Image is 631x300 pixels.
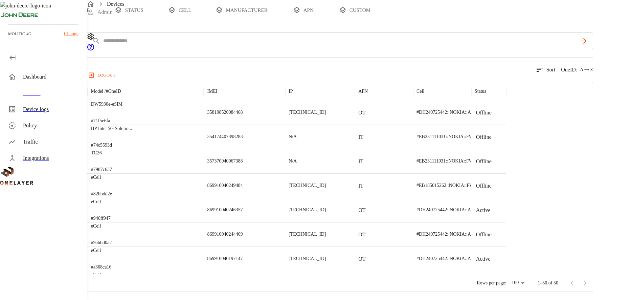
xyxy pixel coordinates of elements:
p: 869910040244469 [207,231,243,238]
p: 357370940067388 [207,158,243,165]
p: eCell [91,198,111,205]
p: OT [358,206,365,214]
p: DW5930e-eSIM [91,101,122,108]
p: IT [358,182,363,190]
p: 358198520084468 [207,109,243,116]
p: Cell [416,88,424,95]
p: Offline [476,182,492,190]
p: OT [358,109,365,117]
div: 100 [509,278,527,288]
p: 869910040246357 [207,207,243,213]
span: #DH240725442::NOKIA::ASIB [416,256,478,261]
p: Active [476,255,491,263]
p: Active [476,206,491,214]
p: Offline [476,231,492,239]
span: #DH240725442::NOKIA::ASIB [416,232,478,237]
a: onelayer-support [87,46,95,52]
p: Offline [476,109,492,117]
p: APN [358,88,368,95]
p: IP [289,88,293,95]
p: Offline [476,133,492,141]
p: #82bbdd2e [91,191,112,197]
span: Support Portal [87,46,95,52]
p: #74c5593d [91,142,132,149]
p: eCell [91,223,112,230]
p: eCell [91,174,112,181]
p: [TECHNICAL_ID] [289,255,326,262]
p: N/A [289,133,297,140]
p: Rows per page: [477,280,506,286]
span: #DH240725442::NOKIA::ASIB [416,110,478,115]
p: 869910040249484 [207,182,243,189]
p: N/A [289,158,297,165]
span: #EB185015262::NOKIA::FW2QQF [416,183,486,188]
p: [TECHNICAL_ID] [289,109,326,116]
p: Status [475,88,486,95]
p: TC26 [91,150,112,156]
a: logout [87,70,631,81]
p: #a368ca16 [91,264,112,271]
p: [TECHNICAL_ID] [289,231,326,238]
p: [TECHNICAL_ID] [289,207,326,213]
p: #946ff947 [91,215,111,222]
p: Model / [91,88,121,95]
p: HP Intel 5G Solution 5000 (FM350-GL) [91,125,132,132]
p: IT [358,133,363,141]
p: #7987c637 [91,166,112,173]
span: #EB231111031::NOKIA::FW2QQD [416,134,486,139]
p: #71f5e6fa [91,117,122,124]
span: # OneID [106,89,121,94]
p: 1–50 of 50 [538,280,558,286]
p: 869910040197147 [207,255,243,262]
p: OT [358,231,365,239]
p: [TECHNICAL_ID] [289,182,326,189]
p: Admin [97,8,112,16]
p: Offline [476,157,492,166]
p: OT [358,255,365,263]
p: #9abbd0a2 [91,239,112,246]
p: eCell [91,247,112,254]
span: #EB231111031::NOKIA::FW2QQD [416,158,486,164]
p: 354174407398283 [207,133,243,140]
p: IMEI [207,88,217,95]
span: #DH240725442::NOKIA::ASIB [416,207,478,212]
button: logout [87,70,118,81]
p: eCell [91,272,112,278]
p: IT [358,157,363,166]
